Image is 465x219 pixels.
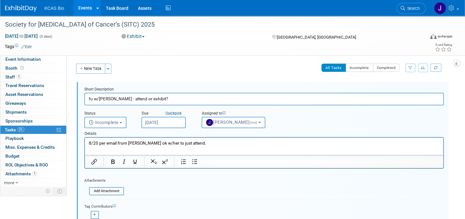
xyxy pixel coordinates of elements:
a: Misc. Expenses & Credits [0,143,66,152]
button: New Task [76,64,105,74]
span: Event Information [5,57,41,62]
div: Details [84,128,444,137]
td: Toggle Event Tabs [54,187,67,195]
div: Status [84,111,132,117]
input: Due Date [141,117,186,128]
a: Search [397,3,426,14]
a: Tasks0% [0,126,66,134]
button: All Tasks [321,64,346,72]
div: In-Person [437,34,452,39]
a: Staff1 [0,73,66,81]
span: Search [405,6,420,11]
a: Asset Reservations [0,90,66,99]
a: Sponsorships [0,117,66,125]
a: Quickpick [164,111,183,116]
img: ExhibitDay [5,5,37,12]
div: Event Format [386,33,452,42]
a: Booth [0,64,66,72]
a: Attachments1 [0,170,66,178]
i: Quick [165,111,175,116]
span: 0% [17,127,24,132]
span: Misc. Expenses & Credits [5,145,55,150]
iframe: Rich Text Area [85,138,443,155]
button: Exhibit [119,33,147,40]
span: [PERSON_NAME] [206,120,258,125]
span: [DATE] [DATE] [5,33,38,39]
a: Travel Reservations [0,81,66,90]
span: (me) [249,120,257,125]
span: Shipments [5,109,27,115]
span: Sponsorships [5,118,33,123]
button: Incomplete [84,117,126,128]
button: Bullet list [189,157,200,166]
img: Jocelyn King [434,2,446,14]
span: Staff [5,74,21,79]
span: Attachments [5,171,37,176]
span: KCAS Bio [44,6,64,11]
span: Booth [5,66,25,71]
span: 1 [32,171,37,176]
span: (5 days) [39,34,52,39]
button: Completed [373,64,400,72]
span: Asset Reservations [5,92,43,97]
div: Short Description [84,87,444,93]
div: Assigned to [202,111,284,117]
button: Numbered list [178,157,189,166]
div: Attachments [84,178,124,183]
button: Insert/edit link [89,157,100,166]
img: Format-Inperson.png [430,34,436,39]
span: Playbook [5,136,24,141]
span: Giveaways [5,101,26,106]
span: Travel Reservations [5,83,44,88]
span: Tasks [5,127,24,132]
td: Tags [5,43,32,50]
a: more [0,178,66,187]
button: Incomplete [346,64,373,72]
div: Tag Contributors [84,203,444,209]
span: Booth not reserved yet [19,66,25,70]
a: Budget [0,152,66,160]
a: Giveaways [0,99,66,108]
div: Event Rating [435,43,452,47]
span: ROI, Objectives & ROO [5,162,48,167]
button: Subscript [148,157,159,166]
a: Playbook [0,134,66,143]
span: Budget [5,153,20,159]
a: Refresh [430,64,441,72]
button: Bold [107,157,118,166]
a: Event Information [0,55,66,64]
input: Name of task or a short description [84,93,444,105]
div: Society for [MEDICAL_DATA] of Cancer’s (SITC) 2025 [3,19,414,30]
a: Shipments [0,108,66,116]
button: [PERSON_NAME](me) [202,117,265,128]
span: Incomplete [89,120,119,125]
span: to [18,34,24,39]
span: [GEOGRAPHIC_DATA], [GEOGRAPHIC_DATA] [277,35,356,40]
button: Italic [119,157,129,166]
td: Personalize Event Tab Strip [42,187,54,195]
button: Underline [130,157,140,166]
span: more [4,180,14,185]
span: 1 [16,74,21,79]
button: Superscript [159,157,170,166]
div: Due [141,111,192,117]
a: ROI, Objectives & ROO [0,161,66,169]
a: Edit [21,45,32,49]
